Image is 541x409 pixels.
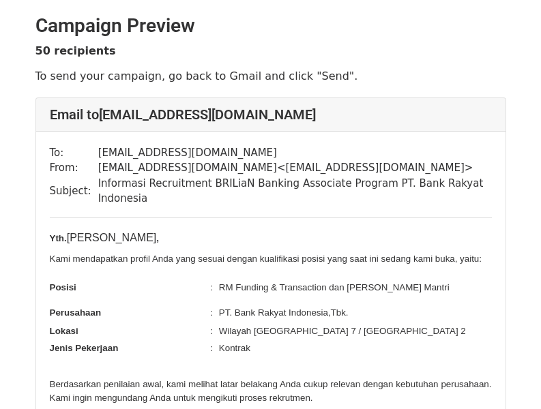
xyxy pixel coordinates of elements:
[210,326,213,336] span: :
[50,160,98,176] td: From:
[219,343,250,353] span: Kontrak
[50,254,482,264] span: Kami mendapatkan profil Anda yang sesuai dengan kualifikasi posisi yang saat ini sedang kami buka...
[50,106,492,123] h4: Email to [EMAIL_ADDRESS][DOMAIN_NAME]
[98,145,492,161] td: [EMAIL_ADDRESS][DOMAIN_NAME]
[219,326,466,336] span: Wilayah [GEOGRAPHIC_DATA] 7 / [GEOGRAPHIC_DATA] 2
[50,379,492,402] span: Berdasarkan penilaian awal, kami melihat latar belakang Anda cukup relevan dengan kebutuhan perus...
[35,44,116,57] strong: 50 recipients
[50,145,98,161] td: To:
[50,233,67,243] strong: Yth.
[156,233,159,243] strong: ,
[219,307,349,318] span: PT. Bank Rakyat Indonesia,Tbk.
[50,307,102,318] strong: Perusahaan
[210,343,213,353] span: :
[50,232,492,245] p: [PERSON_NAME]
[98,176,492,207] td: Informasi Recruitment BRILiaN Banking Associate Program PT. Bank Rakyat Indonesia
[50,343,119,353] strong: Jenis Pekerjaan
[35,69,506,83] p: To send your campaign, go back to Gmail and click "Send".
[98,160,492,176] td: [EMAIL_ADDRESS][DOMAIN_NAME] < [EMAIL_ADDRESS][DOMAIN_NAME] >
[50,176,98,207] td: Subject:
[50,282,76,292] strong: Posisi
[50,326,78,336] strong: Lokasi
[219,282,450,292] span: RM Funding & Transaction dan [PERSON_NAME] Mantri
[210,282,213,292] span: :
[210,307,213,318] span: :
[35,14,506,37] h2: Campaign Preview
